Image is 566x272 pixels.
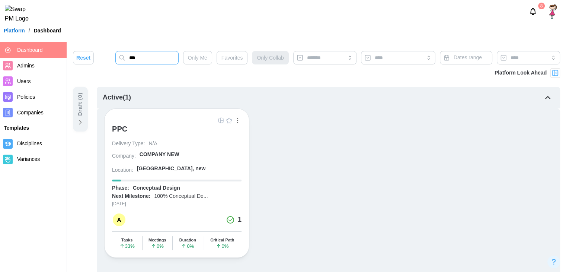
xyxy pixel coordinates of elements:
[29,28,30,33] div: /
[5,5,35,23] img: Swap PM Logo
[221,51,243,64] span: Favorites
[76,51,90,64] span: Reset
[103,92,131,103] div: Active ( 1 )
[17,110,44,116] span: Companies
[188,51,207,64] span: Only Me
[137,165,206,173] div: [GEOGRAPHIC_DATA], new
[551,69,559,77] img: Project Look Ahead Button
[148,238,166,243] div: Meetings
[454,54,482,60] span: Dates range
[112,184,129,192] div: Phase:
[151,243,164,249] span: 0 %
[538,3,545,9] div: 8
[113,214,125,226] div: A
[112,152,136,160] div: Company:
[73,51,94,64] button: Reset
[546,4,560,19] img: depositphotos_122830654-stock-illustration-little-girl-cute-character.jpg
[179,238,196,243] div: Duration
[216,243,228,249] span: 0 %
[17,63,35,69] span: Admins
[210,238,234,243] div: Critical Path
[112,140,145,148] div: Delivery Type:
[440,51,492,64] button: Dates range
[183,51,212,64] button: Only Me
[546,4,560,19] a: SShetty platform admin
[148,140,157,148] div: N/A
[34,28,61,33] div: Dashboard
[140,151,242,161] a: COMPANY NEW
[238,215,242,225] div: 1
[17,140,42,146] span: Disciplines
[17,94,35,100] span: Policies
[133,184,180,192] div: Conceptual Design
[76,92,84,116] div: Draft ( 0 )
[140,151,179,158] div: COMPANY NEW
[17,156,40,162] span: Variances
[4,28,25,33] a: Platform
[112,193,150,200] div: Next Milestone:
[225,116,233,124] button: Empty Star
[112,124,242,140] a: PPC
[154,193,208,200] div: 100% Conceptual De...
[112,167,133,174] div: Location:
[119,243,135,249] span: 33 %
[181,243,194,249] span: 0 %
[218,117,224,123] img: Grid Icon
[112,200,242,208] div: [DATE]
[217,51,248,64] button: Favorites
[17,47,43,53] span: Dashboard
[495,69,547,77] div: Platform Look Ahead
[226,117,232,123] img: Empty Star
[121,238,132,243] div: Tasks
[217,116,225,124] button: Grid Icon
[17,78,31,84] span: Users
[112,124,127,133] div: PPC
[527,5,539,18] button: Notifications
[4,124,63,132] div: Templates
